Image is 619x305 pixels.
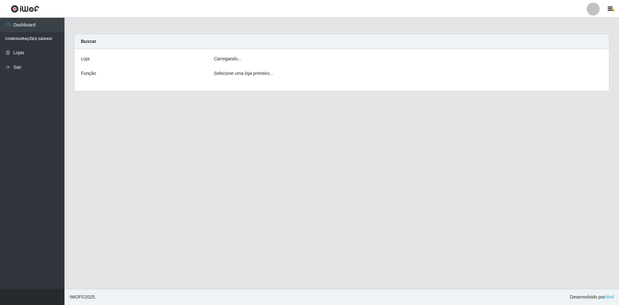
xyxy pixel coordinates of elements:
span: Desenvolvido por [570,294,614,300]
span: © 2025 . [70,294,96,300]
img: CoreUI Logo [11,5,39,13]
i: Selecione uma loja primeiro... [214,71,273,76]
a: iWof [605,294,614,300]
strong: Buscar [81,39,96,44]
label: Loja [81,56,89,62]
label: Função [81,70,96,77]
span: IWOF [70,294,82,300]
i: Carregando... [214,56,241,61]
